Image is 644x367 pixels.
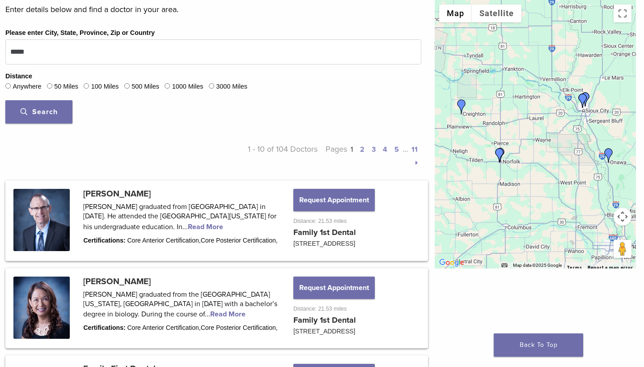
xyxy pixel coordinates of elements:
[588,265,633,270] a: Report a map error
[501,262,508,269] button: Keyboard shortcuts
[492,148,507,162] div: Dr. Kyle Papousek
[54,82,78,92] label: 50 Miles
[614,240,631,258] button: Drag Pegman onto the map to open Street View
[493,148,508,162] div: Dr. Rachel Wade
[5,100,72,124] button: Search
[402,144,408,154] span: …
[5,72,32,81] legend: Distance
[318,142,422,169] p: Pages
[351,145,353,154] a: 1
[494,333,583,357] a: Back To Top
[293,189,375,211] button: Request Appointment
[21,107,58,116] span: Search
[513,263,562,268] span: Map data ©2025 Google
[567,265,582,270] a: Terms (opens in new tab)
[216,82,247,92] label: 3000 Miles
[13,82,41,92] label: Anywhere
[411,145,418,154] a: 11
[394,145,399,154] a: 5
[439,4,472,22] button: Show street map
[372,145,376,154] a: 3
[472,4,521,22] button: Show satellite imagery
[578,92,593,107] div: Dr. Jane Lilly
[454,99,469,114] div: Dr. Christina Cambre
[614,4,631,22] button: Toggle fullscreen view
[614,208,631,226] button: Map camera controls
[5,28,155,38] label: Please enter City, State, Province, Zip or Country
[383,145,387,154] a: 4
[437,257,466,269] img: Google
[360,145,364,154] a: 2
[602,148,616,162] div: Dr. Sheila Duarte
[437,257,466,269] a: Open this area in Google Maps (opens a new window)
[293,277,375,299] button: Request Appointment
[576,94,590,108] div: Dr. Soni Gelinne
[91,82,119,92] label: 100 Miles
[172,82,203,92] label: 1000 Miles
[5,3,421,16] p: Enter details below and find a doctor in your area.
[131,82,159,92] label: 500 Miles
[213,142,318,169] p: 1 - 10 of 104 Doctors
